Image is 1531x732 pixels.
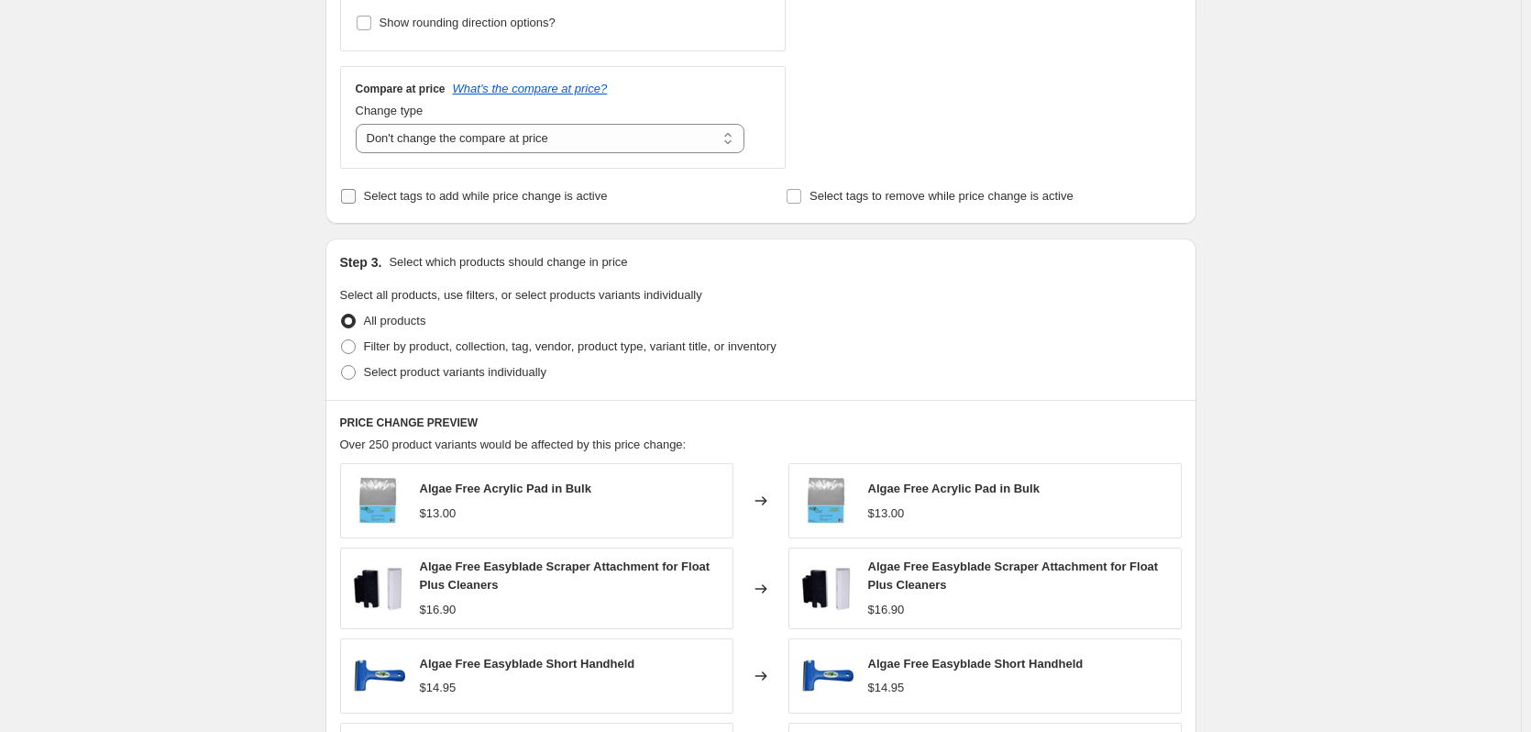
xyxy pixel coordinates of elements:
span: Algae Free Acrylic Pad in Bulk [868,482,1040,495]
p: Select which products should change in price [389,253,627,272]
div: $16.90 [420,601,457,619]
span: Algae Free Easyblade Short Handheld [420,657,635,671]
div: $13.00 [420,505,457,523]
img: Algae-Free-Easyblade-Short-Handheld-Algae-Free-1_80x.jpg [799,649,854,704]
img: Algae-Free-Easyblade-Scraper-Attachment-for-Float-0_80x.jpg [350,561,405,616]
span: Algae Free Easyblade Scraper Attachment for Float Plus Cleaners [868,560,1159,592]
span: Select tags to remove while price change is active [810,189,1074,203]
div: $16.90 [868,601,905,619]
span: Over 250 product variants would be affected by this price change: [340,438,687,451]
span: Algae Free Easyblade Scraper Attachment for Float Plus Cleaners [420,560,710,592]
span: Filter by product, collection, tag, vendor, product type, variant title, or inventory [364,339,777,353]
span: All products [364,314,426,327]
div: $14.95 [420,679,457,697]
button: What's the compare at price? [453,82,608,95]
h3: Compare at price [356,82,446,96]
img: Algae-Free-Acrylic-Pad-in-Bulk-Algae-Free-1_80x.jpg [350,473,405,528]
div: $14.95 [868,679,905,697]
span: Show rounding direction options? [380,16,556,29]
img: Algae-Free-Easyblade-Short-Handheld-Algae-Free-1_80x.jpg [350,649,405,704]
span: Algae Free Acrylic Pad in Bulk [420,482,591,495]
h6: PRICE CHANGE PREVIEW [340,416,1182,430]
span: Algae Free Easyblade Short Handheld [868,657,1084,671]
img: Algae-Free-Acrylic-Pad-in-Bulk-Algae-Free-1_80x.jpg [799,473,854,528]
span: Select product variants individually [364,365,546,379]
h2: Step 3. [340,253,382,272]
span: Select all products, use filters, or select products variants individually [340,288,702,302]
span: Change type [356,104,424,117]
div: $13.00 [868,505,905,523]
span: Select tags to add while price change is active [364,189,608,203]
img: Algae-Free-Easyblade-Scraper-Attachment-for-Float-0_80x.jpg [799,561,854,616]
